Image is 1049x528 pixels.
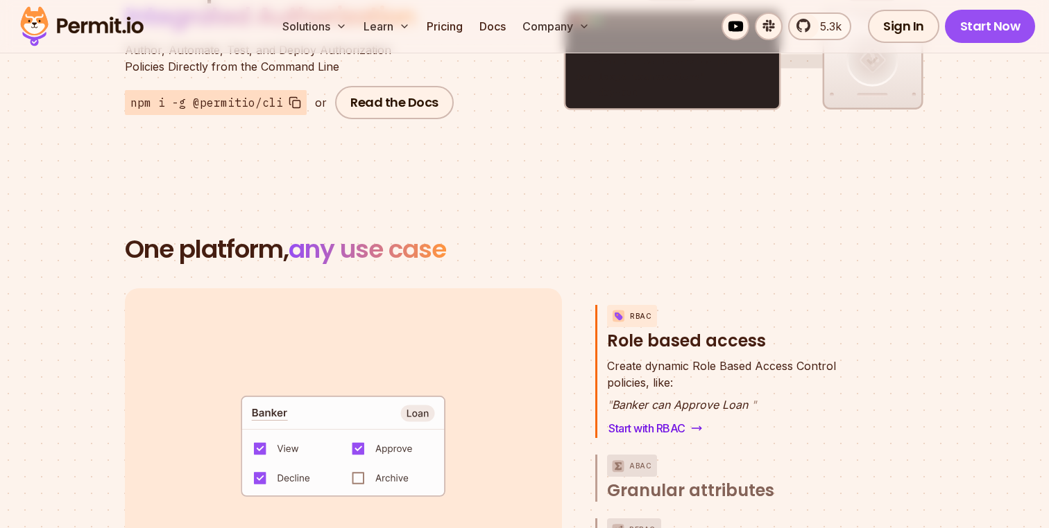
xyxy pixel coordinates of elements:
p: Banker can Approve Loan [607,396,836,413]
a: Pricing [421,12,468,40]
div: RBACRole based access [607,358,866,438]
a: Docs [474,12,511,40]
span: Granular attributes [607,479,774,502]
p: ABAC [629,455,651,477]
button: Learn [358,12,416,40]
button: ABACGranular attributes [607,455,866,502]
p: policies, like: [607,358,836,391]
span: npm i -g @permitio/cli [130,94,283,111]
a: Start with RBAC [607,419,703,438]
a: Start Now [945,10,1036,43]
span: 5.3k [812,18,842,35]
img: Permit logo [14,3,150,50]
a: Sign In [868,10,939,43]
h2: One platform, [125,236,924,263]
span: " [751,398,756,412]
span: Create dynamic Role Based Access Control [607,358,836,374]
a: Read the Docs [335,86,454,119]
p: Policies Directly from the Command Line [125,42,458,75]
button: npm i -g @permitio/cli [125,90,307,115]
span: any use case [289,231,446,267]
button: Solutions [277,12,352,40]
span: " [607,398,612,412]
button: Company [517,12,595,40]
a: 5.3k [788,12,851,40]
div: or [315,94,327,111]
